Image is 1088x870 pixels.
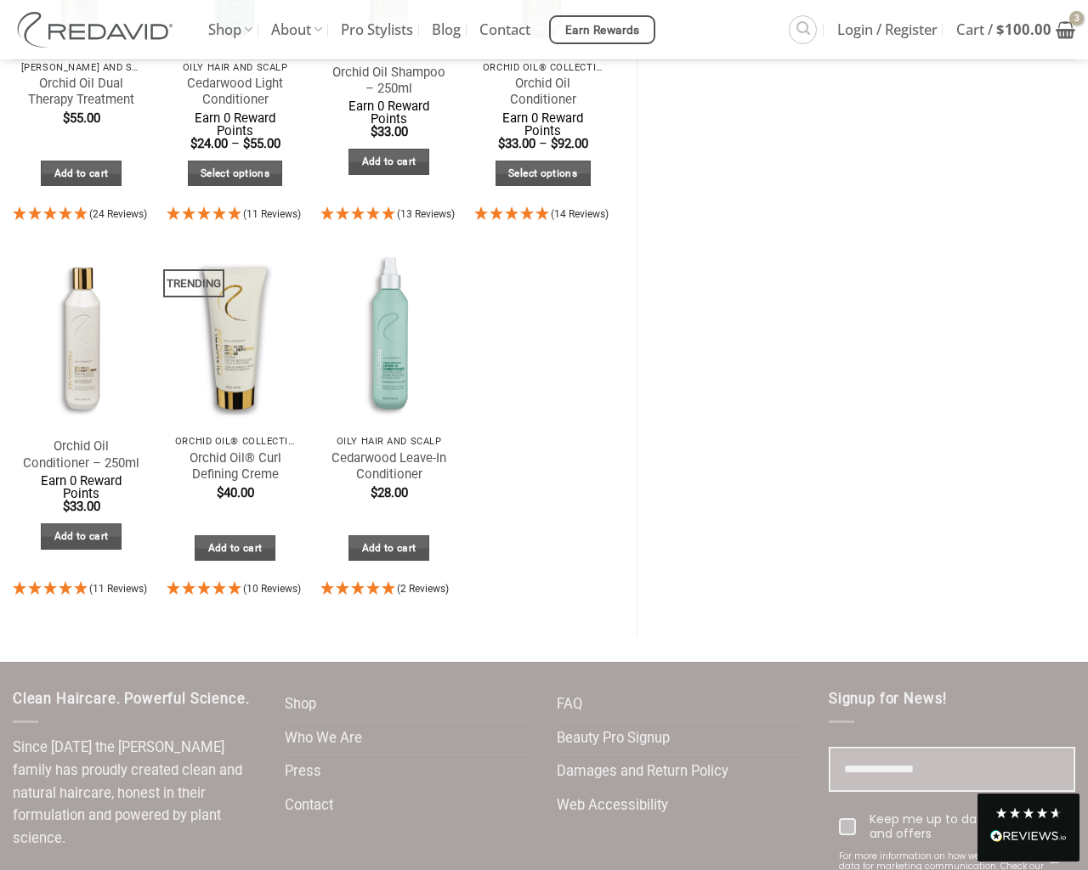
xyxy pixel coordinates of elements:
a: Add to cart: “Orchid Oil Shampoo - 250ml” [348,149,429,175]
bdi: 100.00 [996,20,1051,39]
span: $ [371,124,377,139]
div: 5 Stars - 2 Reviews [320,579,457,602]
span: $ [996,20,1005,39]
div: 5 Stars - 11 Reviews [13,579,150,602]
span: $ [63,110,70,126]
img: REDAVID Cedarwood Leave-in Conditioner - 1 [320,244,457,427]
span: Clean Haircare. Powerful Science. [13,691,249,707]
a: Add to cart: “Orchid Oil® Curl Defining Creme” [195,535,275,562]
bdi: 33.00 [63,499,100,514]
div: 5 Stars - 11 Reviews [167,204,303,227]
a: Who We Are [285,722,362,755]
a: Orchid Oil Dual Therapy Treatment [21,76,141,109]
img: REDAVID Orchid Oil Conditioner [13,244,150,427]
span: (14 Reviews) [551,208,609,220]
bdi: 55.00 [63,110,100,126]
span: Earn 0 Reward Points [502,110,583,138]
a: Orchid Oil Conditioner [483,76,603,109]
a: Orchid Oil® Curl Defining Creme [175,450,295,483]
span: $ [190,136,197,151]
a: Select options for “Orchid Oil Conditioner” [496,161,591,187]
bdi: 33.00 [371,124,408,139]
span: Login / Register [837,8,938,51]
span: Signup for News! [829,691,947,707]
div: Keep me up to date on news and offers [870,812,1065,841]
a: Add to cart: “Orchid Oil Conditioner - 250ml” [41,523,122,550]
p: [PERSON_NAME] and Shine [21,62,141,73]
a: Shop [285,688,316,721]
img: REDAVID Salon Products | United States [13,12,183,48]
img: REVIEWS.io [990,830,1067,842]
a: Select options for “Cedarwood Light Conditioner” [188,161,283,187]
a: Press [285,755,321,788]
div: 5 Stars - 10 Reviews [167,579,303,602]
a: Cedarwood Light Conditioner [175,76,295,109]
a: Damages and Return Policy [557,755,728,788]
a: Orchid Oil Conditioner – 250ml [21,438,141,472]
bdi: 28.00 [371,485,408,500]
span: $ [498,136,505,151]
span: (24 Reviews) [89,208,147,220]
span: (2 Reviews) [397,583,449,595]
div: 4.92 Stars - 24 Reviews [13,204,150,227]
span: $ [217,485,224,500]
span: $ [243,136,250,151]
span: (13 Reviews) [397,208,455,220]
p: Since [DATE] the [PERSON_NAME] family has proudly created clean and natural haircare, honest in t... [13,737,259,850]
span: Cart / [956,8,1051,51]
a: Beauty Pro Signup [557,722,670,755]
p: Orchid Oil® Collection [175,436,295,447]
span: (10 Reviews) [243,583,301,595]
a: FAQ [557,688,582,721]
a: Add to cart: “Orchid Oil Dual Therapy Treatment” [41,161,122,187]
p: Orchid Oil® Collection [483,62,603,73]
div: 5 Stars - 13 Reviews [320,204,457,227]
bdi: 24.00 [190,136,228,151]
bdi: 92.00 [551,136,588,151]
span: (11 Reviews) [243,208,301,220]
span: – [539,136,547,151]
span: $ [551,136,558,151]
bdi: 55.00 [243,136,280,151]
a: Add to cart: “Cedarwood Leave-In Conditioner” [348,535,429,562]
div: 4.93 Stars - 14 Reviews [474,204,611,227]
span: – [231,136,240,151]
div: 4.8 Stars [994,806,1062,820]
span: Earn 0 Reward Points [348,99,429,127]
a: Read our Privacy Policy [1045,849,1065,869]
a: Search [789,15,817,43]
span: $ [63,499,70,514]
span: $ [371,485,377,500]
span: (11 Reviews) [89,583,147,595]
bdi: 40.00 [217,485,254,500]
span: Earn Rewards [565,21,640,40]
a: Contact [285,789,333,822]
a: Earn Rewards [549,15,655,44]
img: REDAVID Orchid Oil Curl Defining Creme [167,244,303,427]
div: Read All Reviews [990,827,1067,849]
bdi: 33.00 [498,136,535,151]
input: Email field [829,747,1075,792]
a: Cedarwood Leave-In Conditioner [329,450,449,483]
span: Earn 0 Reward Points [195,110,275,138]
p: Oily Hair and Scalp [329,436,449,447]
div: Read All Reviews [977,794,1079,862]
p: Oily Hair and Scalp [175,62,295,73]
a: Web Accessibility [557,789,668,822]
span: Earn 0 Reward Points [41,473,122,501]
a: Orchid Oil Shampoo – 250ml [329,65,449,98]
